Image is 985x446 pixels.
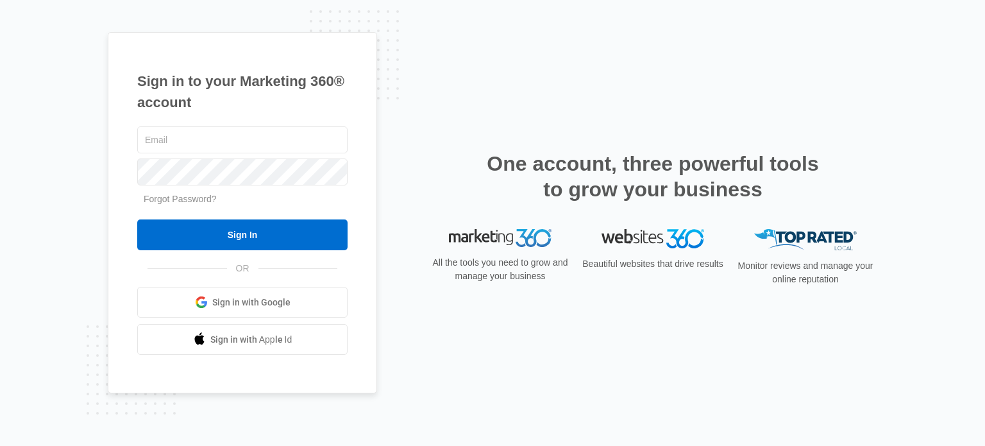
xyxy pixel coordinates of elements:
a: Sign in with Apple Id [137,324,348,355]
img: Top Rated Local [754,229,857,250]
p: All the tools you need to grow and manage your business [428,256,572,283]
p: Monitor reviews and manage your online reputation [734,259,877,286]
a: Sign in with Google [137,287,348,318]
span: Sign in with Apple Id [210,333,292,347]
p: Beautiful websites that drive results [581,257,725,271]
h1: Sign in to your Marketing 360® account [137,71,348,113]
input: Email [137,126,348,153]
h2: One account, three powerful tools to grow your business [483,151,823,202]
input: Sign In [137,219,348,250]
img: Marketing 360 [449,229,551,247]
img: Websites 360 [602,229,704,248]
span: Sign in with Google [212,296,290,309]
span: OR [227,262,258,275]
a: Forgot Password? [144,194,217,204]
